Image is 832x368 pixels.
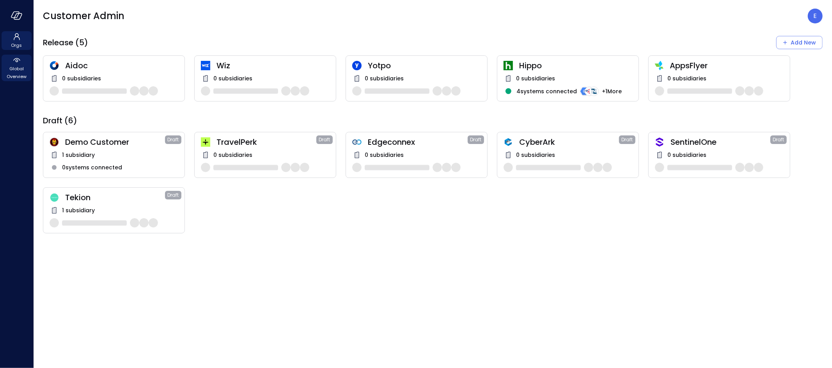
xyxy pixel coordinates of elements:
span: 1 subsidiary [62,151,95,159]
span: Edgeconnex [368,137,468,147]
span: Draft [470,136,482,144]
span: 0 subsidiaries [213,74,252,83]
div: Global Overview [2,55,32,81]
img: integration-logo [585,87,594,96]
p: E [814,11,817,21]
img: a5he5ildahzqx8n3jb8t [504,137,513,147]
span: Draft [773,136,784,144]
span: Draft [319,136,330,144]
span: Global Overview [5,65,28,80]
span: 0 subsidiaries [667,151,706,159]
span: CyberArk [519,137,619,147]
span: 1 subsidiary [62,206,95,215]
span: 0 subsidiaries [365,74,404,83]
span: 0 subsidiaries [62,74,101,83]
span: Orgs [11,41,22,49]
img: integration-logo [580,87,589,96]
span: + 1 More [602,87,622,96]
span: Draft [168,136,179,144]
div: Eleanor Yehudai [808,9,823,23]
div: Orgs [2,31,32,50]
img: rosehlgmm5jjurozkspi [352,61,362,70]
span: Release (5) [43,37,88,48]
button: Add New [776,36,823,49]
span: SentinelOne [671,137,770,147]
span: 0 subsidiaries [516,151,555,159]
img: integration-logo [589,87,599,96]
span: Draft [168,191,179,199]
span: Aidoc [65,60,178,71]
span: Draft (6) [43,116,77,126]
span: AppsFlyer [670,60,784,71]
img: ynjrjpaiymlkbkxtflmu [504,61,513,70]
span: Customer Admin [43,10,124,22]
div: Add New [791,38,816,48]
span: 0 systems connected [62,163,122,172]
img: cfcvbyzhwvtbhao628kj [201,61,210,70]
span: Wiz [216,60,330,71]
span: TravelPerk [216,137,316,147]
img: dweq851rzgflucm4u1c8 [50,193,59,202]
img: euz2wel6fvrjeyhjwgr9 [201,137,210,147]
img: zbmm8o9awxf8yv3ehdzf [655,61,663,70]
span: Yotpo [368,60,481,71]
span: 0 subsidiaries [365,151,404,159]
span: Tekion [65,192,165,203]
span: 0 subsidiaries [667,74,706,83]
span: Draft [622,136,633,144]
span: 0 subsidiaries [213,151,252,159]
img: hddnet8eoxqedtuhlo6i [50,61,59,70]
div: Add New Organization [776,36,823,49]
img: gkfkl11jtdpupy4uruhy [352,137,362,147]
span: Hippo [519,60,632,71]
span: 0 subsidiaries [516,74,555,83]
span: Demo Customer [65,137,165,147]
img: scnakozdowacoarmaydw [50,137,59,147]
span: 4 systems connected [516,87,577,96]
img: oujisyhxiqy1h0xilnqx [655,137,664,147]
